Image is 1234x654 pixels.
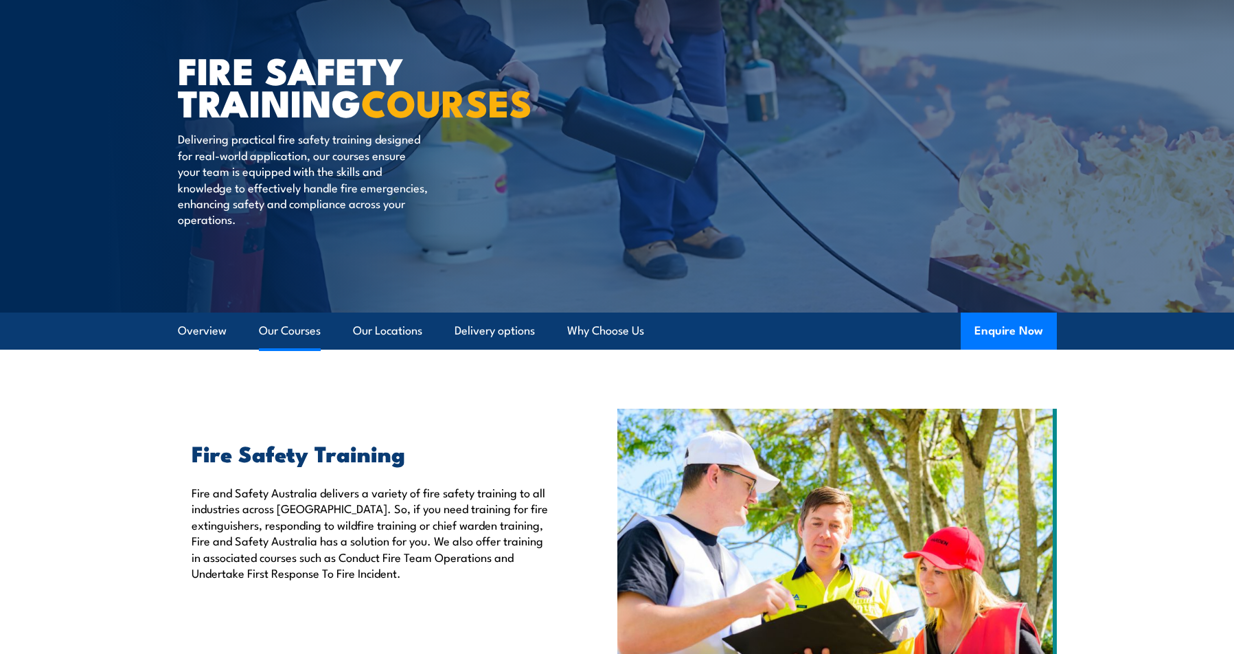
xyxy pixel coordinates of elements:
[455,313,535,349] a: Delivery options
[353,313,422,349] a: Our Locations
[192,484,554,580] p: Fire and Safety Australia delivers a variety of fire safety training to all industries across [GE...
[361,73,532,130] strong: COURSES
[192,443,554,462] h2: Fire Safety Training
[961,313,1057,350] button: Enquire Now
[178,313,227,349] a: Overview
[178,131,429,227] p: Delivering practical fire safety training designed for real-world application, our courses ensure...
[178,54,517,117] h1: FIRE SAFETY TRAINING
[567,313,644,349] a: Why Choose Us
[259,313,321,349] a: Our Courses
